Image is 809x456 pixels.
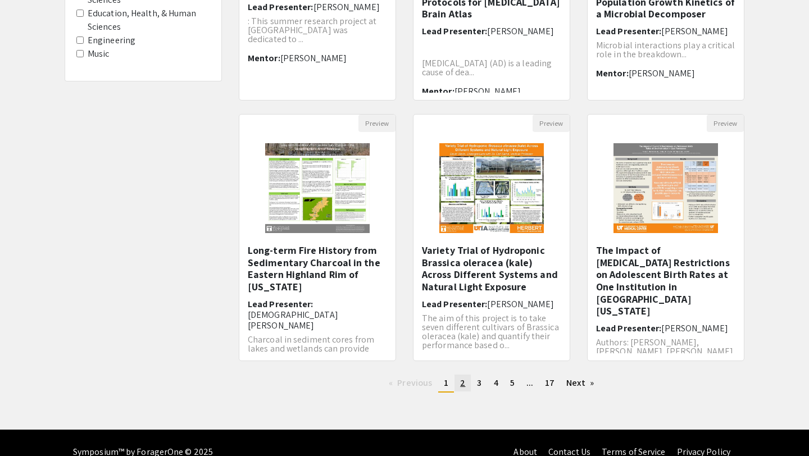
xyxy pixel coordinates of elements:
iframe: Chat [8,405,48,448]
button: Preview [358,115,396,132]
span: [PERSON_NAME] [487,25,553,37]
span: : This summer research project at [GEOGRAPHIC_DATA] was dedicated to ... [248,15,376,45]
span: 3 [477,377,481,389]
label: Music [88,47,110,61]
button: Preview [533,115,570,132]
span: Mentor: [422,85,455,97]
span: [PERSON_NAME] [629,67,695,79]
span: [MEDICAL_DATA] (AD) is a leading cause of dea... [422,57,552,78]
span: 2 [460,377,465,389]
span: Microbial interactions play a critical role in the breakdown... [596,39,735,60]
a: Next page [561,375,599,391]
h6: Lead Presenter: [596,26,735,37]
span: [PERSON_NAME] [280,52,347,64]
button: Preview [707,115,744,132]
h5: Variety Trial of Hydroponic Brassica oleracea (kale) Across Different Systems and Natural Light E... [422,244,561,293]
h6: Lead Presenter: [596,323,735,334]
div: Open Presentation <p>Long-term Fire History from Sedimentary Charcoal in the Eastern Highland Rim... [239,114,396,361]
div: Open Presentation <p>The Impact of Covid-19 Restrictions on Adolescent Birth Rates at One Institu... [587,114,744,361]
h6: Lead Presenter: [248,2,387,12]
ul: Pagination [239,375,744,393]
h5: Long-term Fire History from Sedimentary Charcoal in the Eastern Highland Rim of [US_STATE] [248,244,387,293]
span: [PERSON_NAME], [PERSON_NAME] [422,85,523,108]
img: <p>Variety Trial of Hydroponic Brassica oleracea (kale) Across Different Systems and Natural Ligh... [428,132,556,244]
span: ... [526,377,533,389]
h6: Lead Presenter: [248,299,387,331]
p: The aim of this project is to take seven different cultivars of Brassica oleracea (kale) and quan... [422,314,561,350]
p: Charcoal in sediment cores from lakes and wetlands can provide information on long-term fire hist... [248,335,387,371]
span: [PERSON_NAME] [487,298,553,310]
h6: Lead Presenter: [422,299,561,309]
span: Previous [397,377,432,389]
span: 5 [510,377,515,389]
span: Mentor: [248,52,280,64]
span: [PERSON_NAME] [313,1,380,13]
label: Engineering [88,34,135,47]
span: 17 [545,377,555,389]
span: Mentor: [596,67,629,79]
img: <p>Long-term Fire History from Sedimentary Charcoal in the Eastern Highland Rim of Tennessee</p> [254,132,381,244]
span: [PERSON_NAME] [661,322,728,334]
span: [PERSON_NAME] [661,25,728,37]
span: 1 [444,377,448,389]
h5: The Impact of [MEDICAL_DATA] Restrictions on Adolescent Birth Rates at One Institution in [GEOGRA... [596,244,735,317]
span: Authors: [PERSON_NAME], [PERSON_NAME], [PERSON_NAME] [PERSON_NAME]... [596,336,733,366]
span: 4 [494,377,498,389]
h6: Lead Presenter: [422,26,561,37]
span: [DEMOGRAPHIC_DATA][PERSON_NAME] [248,309,338,331]
img: <p>The Impact of Covid-19 Restrictions on Adolescent Birth Rates at One Institution in East Tenne... [602,132,730,244]
div: Open Presentation <p>Variety Trial of Hydroponic Brassica oleracea (kale) Across Different System... [413,114,570,361]
label: Education, Health, & Human Sciences [88,7,210,34]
